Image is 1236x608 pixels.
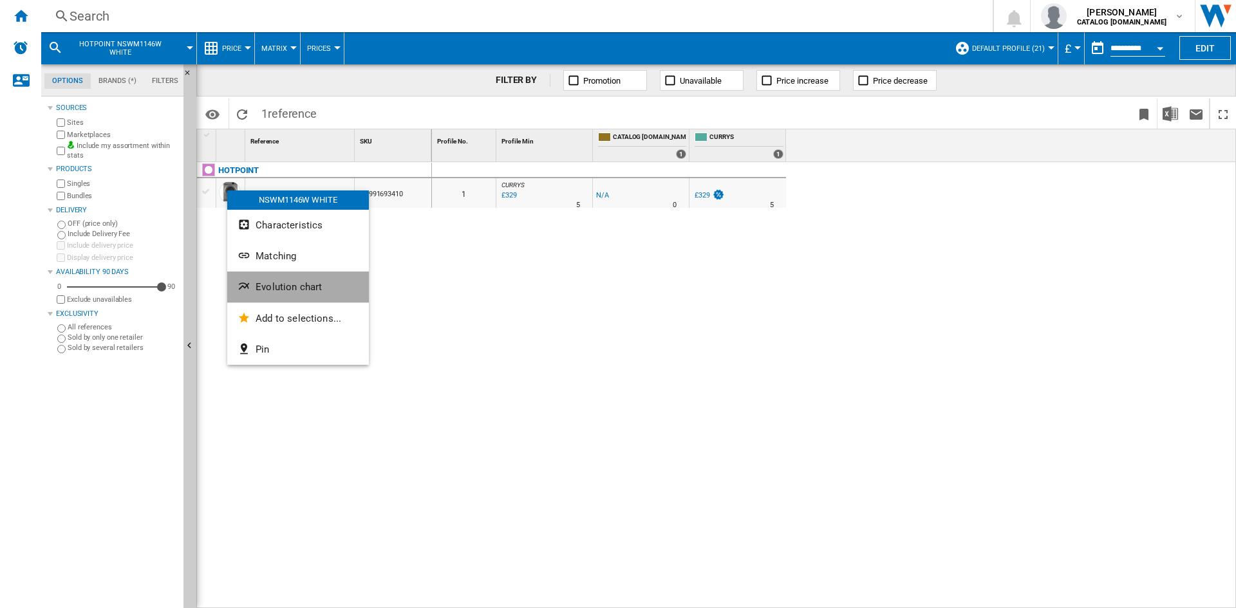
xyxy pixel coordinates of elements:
div: NSWM1146W WHITE [227,190,369,210]
span: Evolution chart [256,281,322,293]
button: Characteristics [227,210,369,241]
button: Pin... [227,334,369,365]
span: Add to selections... [256,313,341,324]
span: Matching [256,250,296,262]
span: Characteristics [256,219,323,231]
span: Pin [256,344,269,355]
button: Evolution chart [227,272,369,302]
button: Matching [227,241,369,272]
button: Add to selections... [227,303,369,334]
